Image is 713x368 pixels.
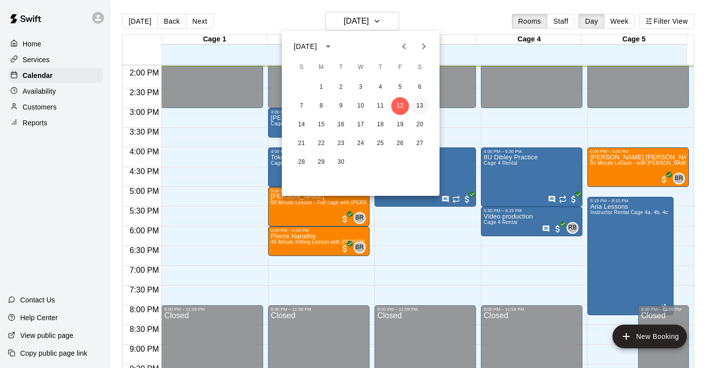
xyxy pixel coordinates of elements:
span: Thursday [372,58,389,77]
span: Monday [312,58,330,77]
button: 30 [332,153,350,171]
button: 6 [411,78,429,96]
button: 3 [352,78,370,96]
span: Friday [391,58,409,77]
span: Saturday [411,58,429,77]
button: 17 [352,116,370,134]
button: 22 [312,135,330,152]
button: 23 [332,135,350,152]
button: 12 [391,97,409,115]
button: 8 [312,97,330,115]
button: 29 [312,153,330,171]
div: [DATE] [294,41,317,52]
button: 13 [411,97,429,115]
button: 7 [293,97,310,115]
button: 15 [312,116,330,134]
button: 2 [332,78,350,96]
button: 21 [293,135,310,152]
button: calendar view is open, switch to year view [320,38,337,55]
button: 10 [352,97,370,115]
button: 19 [391,116,409,134]
button: 24 [352,135,370,152]
span: Wednesday [352,58,370,77]
span: Sunday [293,58,310,77]
button: 25 [372,135,389,152]
button: 20 [411,116,429,134]
button: 27 [411,135,429,152]
button: 11 [372,97,389,115]
button: 1 [312,78,330,96]
button: 18 [372,116,389,134]
button: Next month [414,37,434,56]
span: Tuesday [332,58,350,77]
button: 16 [332,116,350,134]
button: 14 [293,116,310,134]
button: 9 [332,97,350,115]
button: 28 [293,153,310,171]
button: 4 [372,78,389,96]
button: 5 [391,78,409,96]
button: 26 [391,135,409,152]
button: Previous month [394,37,414,56]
